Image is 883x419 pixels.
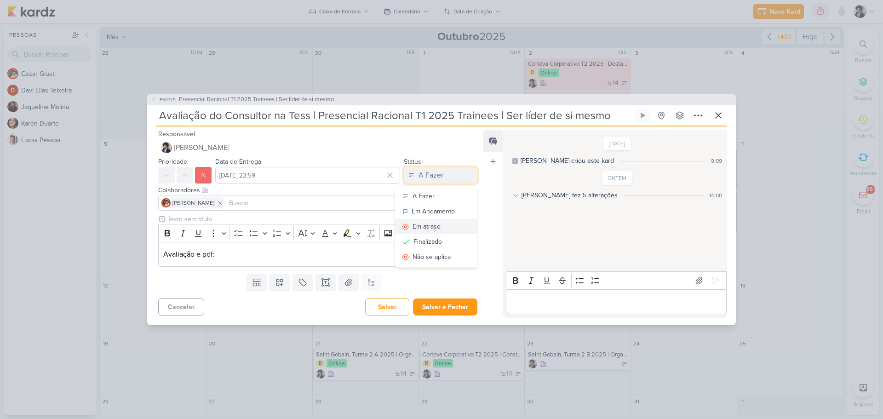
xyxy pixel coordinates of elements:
button: Finalizado [395,234,477,249]
div: Em Andamento [412,207,455,216]
div: Pedro Luahn criou este kard [521,156,614,166]
div: 14:00 [709,191,722,200]
div: Editor editing area: main [158,242,477,267]
div: Não se aplica [413,252,451,262]
label: Status [404,158,421,166]
input: Buscar [227,197,475,208]
span: PS3729 [158,96,177,103]
span: [PERSON_NAME] [174,142,229,153]
button: Não se aplica [395,249,477,264]
div: Editor toolbar [158,224,477,242]
img: Cezar Giusti [161,198,171,207]
button: Salvar [365,298,409,316]
div: Editor toolbar [507,271,727,289]
div: Colaboradores [158,185,477,195]
span: Presencial Racional T1 2025 Trainees | Ser líder de si mesmo [179,95,334,104]
label: Data de Entrega [215,158,261,166]
span: [PERSON_NAME] [172,199,214,207]
button: A Fazer [404,167,477,184]
div: Editor editing area: main [507,289,727,315]
div: A Fazer [419,170,443,181]
button: A Fazer [395,189,477,204]
button: [PERSON_NAME] [158,139,477,156]
button: Salvar e Fechar [413,298,477,316]
button: PS3729 Presencial Racional T1 2025 Trainees | Ser líder de si mesmo [151,95,334,104]
button: Cancelar [158,298,204,316]
input: Texto sem título [166,214,477,224]
div: Este log é visível à todos no kard [512,158,518,164]
img: Pedro Luahn Simões [161,142,172,153]
button: Em Andamento [395,204,477,219]
label: Responsável [158,130,195,138]
input: Kard Sem Título [156,107,633,124]
div: 9:09 [711,157,722,165]
div: Ligar relógio [639,112,647,119]
input: Select a date [215,167,400,184]
label: Prioridade [158,158,187,166]
div: Em atraso [413,222,441,231]
button: Em atraso [395,219,477,234]
div: [PERSON_NAME] fez 5 alterações [522,190,618,200]
div: A Fazer [413,191,435,201]
p: Avaliação e pdf: [163,249,472,260]
div: Finalizado [413,237,442,247]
